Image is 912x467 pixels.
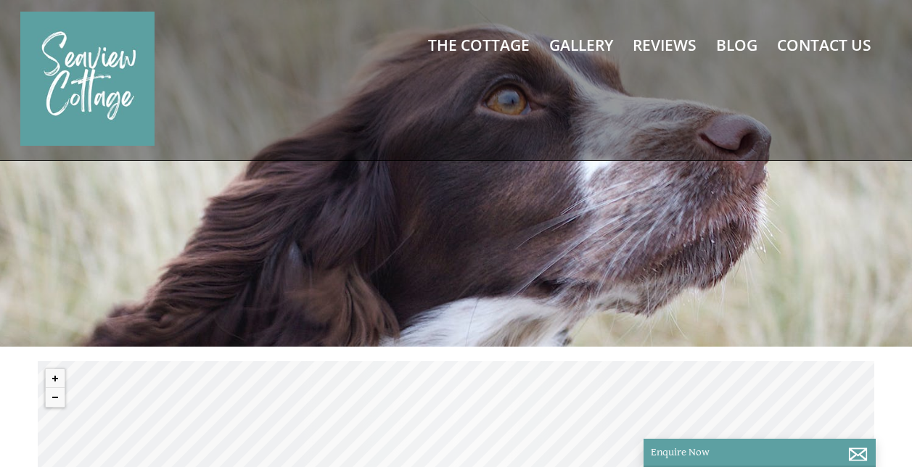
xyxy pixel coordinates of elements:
[549,35,613,55] a: Gallery
[777,35,871,55] a: Contact Us
[428,35,530,55] a: The Cottage
[716,35,757,55] a: Blog
[651,446,868,458] p: Enquire Now
[46,369,65,388] button: Zoom in
[633,35,697,55] a: Reviews
[46,388,65,407] button: Zoom out
[20,12,155,146] img: Seaview Cottage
